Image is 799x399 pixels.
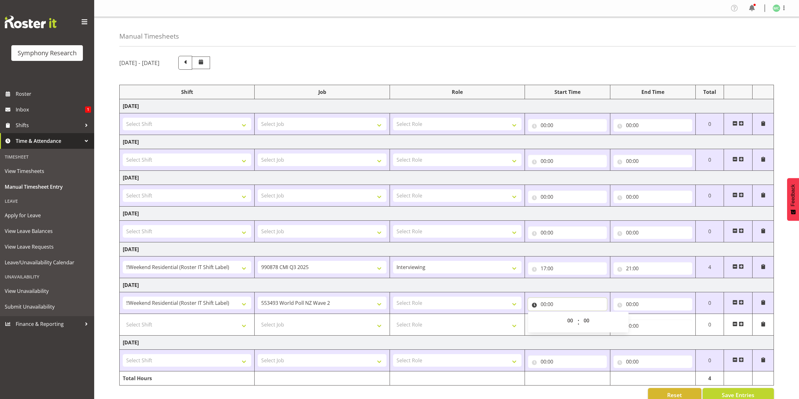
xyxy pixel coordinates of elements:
[16,319,82,329] span: Finance & Reporting
[528,226,607,239] input: Click to select...
[120,371,255,386] td: Total Hours
[2,179,93,195] a: Manual Timesheet Entry
[120,171,774,185] td: [DATE]
[2,223,93,239] a: View Leave Balances
[16,136,82,146] span: Time & Attendance
[613,298,692,310] input: Click to select...
[695,149,724,171] td: 0
[120,278,774,292] td: [DATE]
[85,106,91,113] span: 1
[695,221,724,242] td: 0
[120,242,774,256] td: [DATE]
[528,88,607,96] div: Start Time
[16,105,85,114] span: Inbox
[5,226,89,236] span: View Leave Balances
[5,182,89,191] span: Manual Timesheet Entry
[695,371,724,386] td: 4
[613,155,692,167] input: Click to select...
[120,99,774,113] td: [DATE]
[695,314,724,336] td: 0
[528,155,607,167] input: Click to select...
[16,89,91,99] span: Roster
[119,59,159,66] h5: [DATE] - [DATE]
[667,391,682,399] span: Reset
[787,178,799,221] button: Feedback - Show survey
[120,207,774,221] td: [DATE]
[2,299,93,315] a: Submit Unavailability
[2,195,93,208] div: Leave
[258,88,386,96] div: Job
[2,270,93,283] div: Unavailability
[5,211,89,220] span: Apply for Leave
[528,355,607,368] input: Click to select...
[2,239,93,255] a: View Leave Requests
[773,4,780,12] img: matthew-coleman1906.jpg
[722,391,754,399] span: Save Entries
[613,191,692,203] input: Click to select...
[577,314,580,330] span: :
[613,262,692,275] input: Click to select...
[613,88,692,96] div: End Time
[2,150,93,163] div: Timesheet
[18,48,77,58] div: Symphony Research
[528,119,607,132] input: Click to select...
[5,258,89,267] span: Leave/Unavailability Calendar
[2,283,93,299] a: View Unavailability
[123,88,251,96] div: Shift
[5,166,89,176] span: View Timesheets
[695,256,724,278] td: 4
[699,88,721,96] div: Total
[2,255,93,270] a: Leave/Unavailability Calendar
[613,226,692,239] input: Click to select...
[613,119,692,132] input: Click to select...
[613,320,692,332] input: Click to select...
[528,191,607,203] input: Click to select...
[5,242,89,251] span: View Leave Requests
[5,286,89,296] span: View Unavailability
[613,355,692,368] input: Click to select...
[119,33,179,40] h4: Manual Timesheets
[528,262,607,275] input: Click to select...
[695,292,724,314] td: 0
[120,135,774,149] td: [DATE]
[790,184,796,206] span: Feedback
[2,208,93,223] a: Apply for Leave
[695,350,724,371] td: 0
[5,16,57,28] img: Rosterit website logo
[2,163,93,179] a: View Timesheets
[393,88,521,96] div: Role
[695,185,724,207] td: 0
[16,121,82,130] span: Shifts
[5,302,89,311] span: Submit Unavailability
[120,336,774,350] td: [DATE]
[695,113,724,135] td: 0
[528,298,607,310] input: Click to select...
